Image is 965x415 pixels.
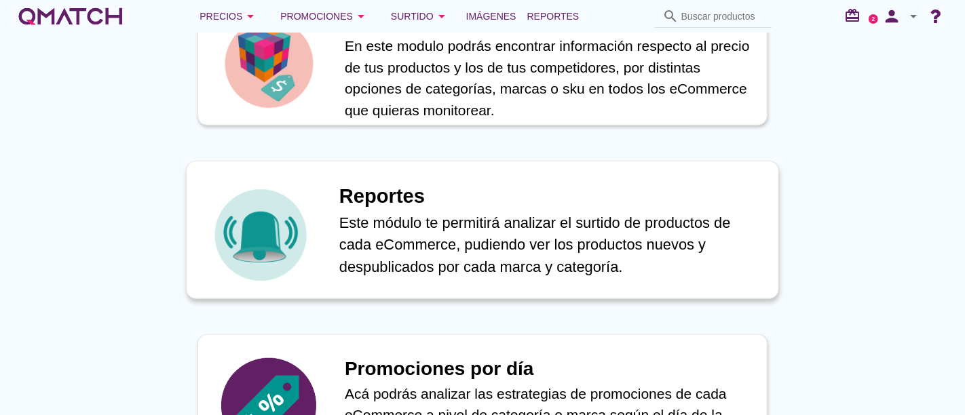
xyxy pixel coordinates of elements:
p: Este módulo te permitirá analizar el surtido de productos de cada eCommerce, pudiendo ver los pro... [339,212,764,278]
h1: Reportes [339,182,764,212]
button: Precios [189,3,269,30]
div: Precios [200,8,259,24]
i: arrow_drop_down [353,8,369,24]
img: icon [211,185,310,284]
a: iconReportesEste módulo te permitirá analizar el surtido de productos de cada eCommerce, pudiendo... [178,163,787,296]
i: person [878,7,905,26]
i: search [662,8,679,24]
a: Imágenes [461,3,522,30]
i: redeem [844,7,866,24]
i: arrow_drop_down [905,8,922,24]
button: Surtido [380,3,461,30]
h1: Promociones por día [345,355,753,383]
input: Buscar productos [681,5,764,27]
a: white-qmatch-logo [16,3,125,30]
div: Promociones [280,8,369,24]
img: icon [221,16,316,111]
a: 2 [869,14,878,24]
text: 2 [872,16,875,22]
a: Reportes [522,3,585,30]
button: Promociones [269,3,380,30]
i: arrow_drop_down [242,8,259,24]
div: Surtido [391,8,450,24]
p: En este modulo podrás encontrar información respecto al precio de tus productos y los de tus comp... [345,35,753,121]
i: arrow_drop_down [434,8,450,24]
span: Reportes [527,8,580,24]
span: Imágenes [466,8,516,24]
